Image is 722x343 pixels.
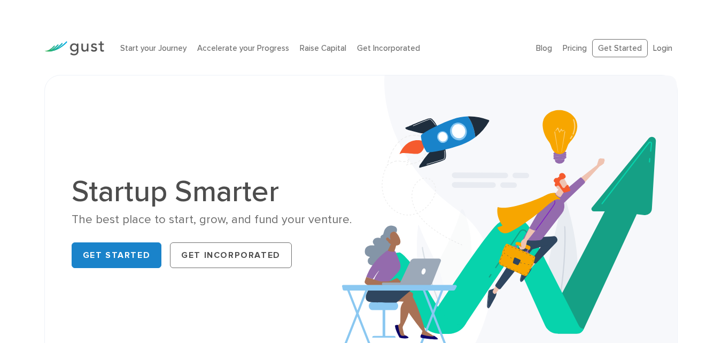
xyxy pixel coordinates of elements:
[592,39,648,58] a: Get Started
[72,212,353,227] div: The best place to start, grow, and fund your venture.
[300,43,346,53] a: Raise Capital
[357,43,420,53] a: Get Incorporated
[536,43,552,53] a: Blog
[120,43,187,53] a: Start your Journey
[653,43,672,53] a: Login
[563,43,587,53] a: Pricing
[72,242,162,268] a: Get Started
[72,177,353,207] h1: Startup Smarter
[170,242,292,268] a: Get Incorporated
[197,43,289,53] a: Accelerate your Progress
[44,41,104,56] img: Gust Logo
